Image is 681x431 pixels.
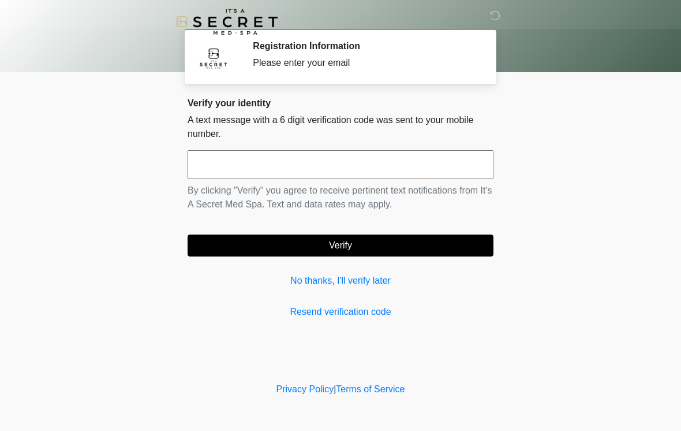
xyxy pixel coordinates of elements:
img: It's A Secret Med Spa Logo [176,9,278,35]
img: Agent Avatar [196,40,231,75]
p: By clicking "Verify" you agree to receive pertinent text notifications from It's A Secret Med Spa... [188,184,493,211]
a: Resend verification code [188,305,493,319]
p: A text message with a 6 digit verification code was sent to your mobile number. [188,113,493,141]
a: Terms of Service [336,384,405,394]
a: | [334,384,336,394]
a: No thanks, I'll verify later [188,274,493,288]
h2: Registration Information [253,40,476,51]
div: Please enter your email [253,56,476,70]
h2: Verify your identity [188,98,493,109]
a: Privacy Policy [276,384,334,394]
button: Verify [188,235,493,257]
